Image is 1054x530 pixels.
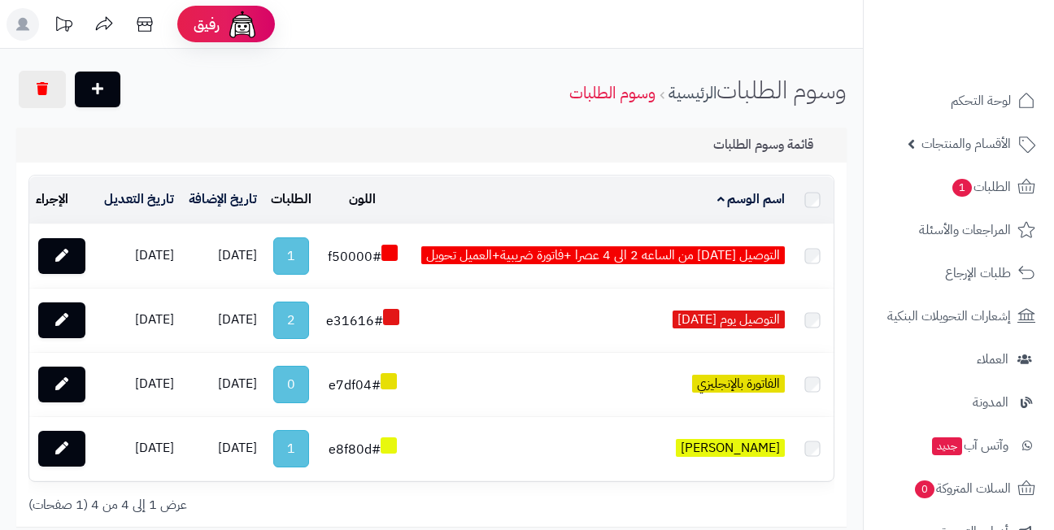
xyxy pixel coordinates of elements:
a: تاريخ الإضافة [189,189,257,209]
td: الإجراء [29,176,96,224]
a: المدونة [873,383,1044,422]
span: الطلبات [951,176,1011,198]
span: رفيق [194,15,220,34]
td: اللون [319,176,407,224]
a: السلات المتروكة0 [873,469,1044,508]
a: 1 [273,430,309,467]
h3: قائمة وسوم الطلبات [713,137,834,153]
td: [DATE] [181,353,263,416]
a: طلبات الإرجاع [873,254,1044,293]
a: الرئيسية [669,80,716,105]
td: #e7df04 [319,353,407,416]
td: [DATE] [181,289,263,352]
span: السلات المتروكة [913,477,1011,500]
h1: وسوم الطلبات [716,76,847,103]
img: ai-face.png [226,8,259,41]
td: [DATE] [96,417,181,480]
span: إشعارات التحويلات البنكية [887,305,1011,328]
span: العملاء [977,348,1008,371]
span: جديد [932,437,962,455]
span: 1 [952,179,972,197]
td: #e8f80d [319,417,407,480]
td: [DATE] [96,224,181,288]
a: اسم الوسم [717,189,786,209]
a: 1 [273,237,309,275]
a: إشعارات التحويلات البنكية [873,297,1044,336]
span: الأقسام والمنتجات [921,132,1011,155]
div: عرض 1 إلى 4 من 4 (1 صفحات) [16,496,432,515]
img: logo-2.png [943,44,1039,78]
span: الفاتورة بالإنجليزي [692,375,785,393]
td: [DATE] [181,417,263,480]
a: تاريخ التعديل [104,189,174,209]
a: وسوم الطلبات [569,80,655,105]
span: المراجعات والأسئلة [919,219,1011,241]
span: التوصيل [DATE] من الساعه 2 الى 4 عصرا +فاتورة ضريبية+العميل تحويل [421,246,785,264]
span: طلبات الإرجاع [945,262,1011,285]
td: [DATE] [96,289,181,352]
td: [DATE] [181,224,263,288]
td: #f50000 [319,224,407,288]
a: تحديثات المنصة [43,8,84,45]
span: التوصيل يوم [DATE] [673,311,785,328]
a: المراجعات والأسئلة [873,211,1044,250]
span: 0 [915,480,934,498]
a: الطلبات1 [873,167,1044,206]
td: الطلبات [263,176,318,224]
a: 0 [273,366,309,403]
span: لوحة التحكم [951,89,1011,112]
a: 2 [273,302,309,339]
span: [PERSON_NAME] [676,439,785,457]
a: وآتس آبجديد [873,426,1044,465]
span: المدونة [973,391,1008,414]
a: لوحة التحكم [873,81,1044,120]
a: العملاء [873,340,1044,379]
td: #e31616 [319,289,407,352]
span: وآتس آب [930,434,1008,457]
td: [DATE] [96,353,181,416]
